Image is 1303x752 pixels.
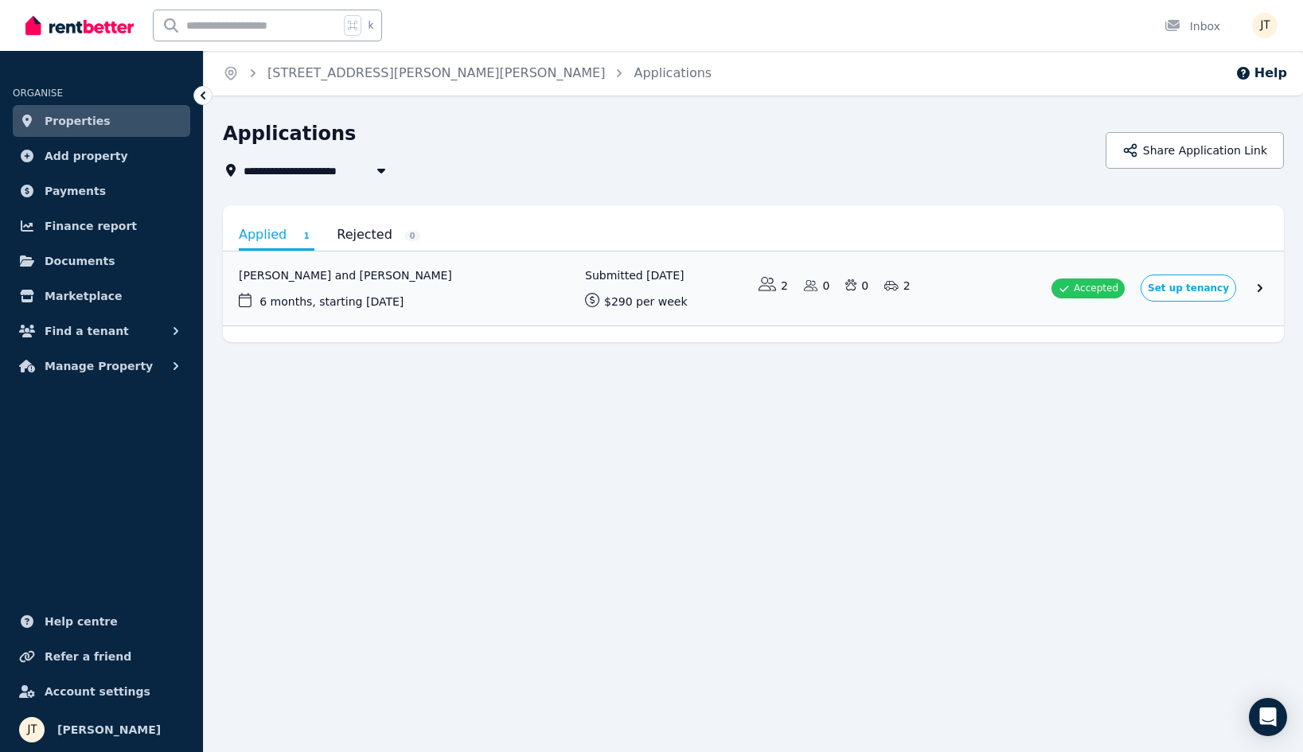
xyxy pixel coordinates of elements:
[1235,64,1287,83] button: Help
[267,65,605,80] a: [STREET_ADDRESS][PERSON_NAME][PERSON_NAME]
[13,350,190,382] button: Manage Property
[45,321,129,341] span: Find a tenant
[45,682,150,701] span: Account settings
[57,720,161,739] span: [PERSON_NAME]
[45,216,137,236] span: Finance report
[223,121,356,146] h1: Applications
[239,221,314,251] a: Applied
[204,51,731,95] nav: Breadcrumb
[634,65,712,80] a: Applications
[25,14,134,37] img: RentBetter
[45,251,115,271] span: Documents
[13,641,190,672] a: Refer a friend
[404,230,420,242] span: 0
[13,140,190,172] a: Add property
[13,175,190,207] a: Payments
[13,315,190,347] button: Find a tenant
[1252,13,1278,38] img: Jamie Taylor
[45,111,111,131] span: Properties
[13,676,190,707] a: Account settings
[13,210,190,242] a: Finance report
[223,251,1284,325] a: View application: Bernice Martin and Aaron Martin
[1106,132,1284,169] button: Share Application Link
[13,105,190,137] a: Properties
[13,88,63,99] span: ORGANISE
[45,612,118,631] span: Help centre
[19,717,45,742] img: Jamie Taylor
[45,647,131,666] span: Refer a friend
[1249,698,1287,736] div: Open Intercom Messenger
[337,221,420,248] a: Rejected
[13,280,190,312] a: Marketplace
[45,286,122,306] span: Marketplace
[1165,18,1220,34] div: Inbox
[45,146,128,166] span: Add property
[13,245,190,277] a: Documents
[298,230,314,242] span: 1
[45,181,106,201] span: Payments
[368,19,373,32] span: k
[13,606,190,637] a: Help centre
[45,357,153,376] span: Manage Property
